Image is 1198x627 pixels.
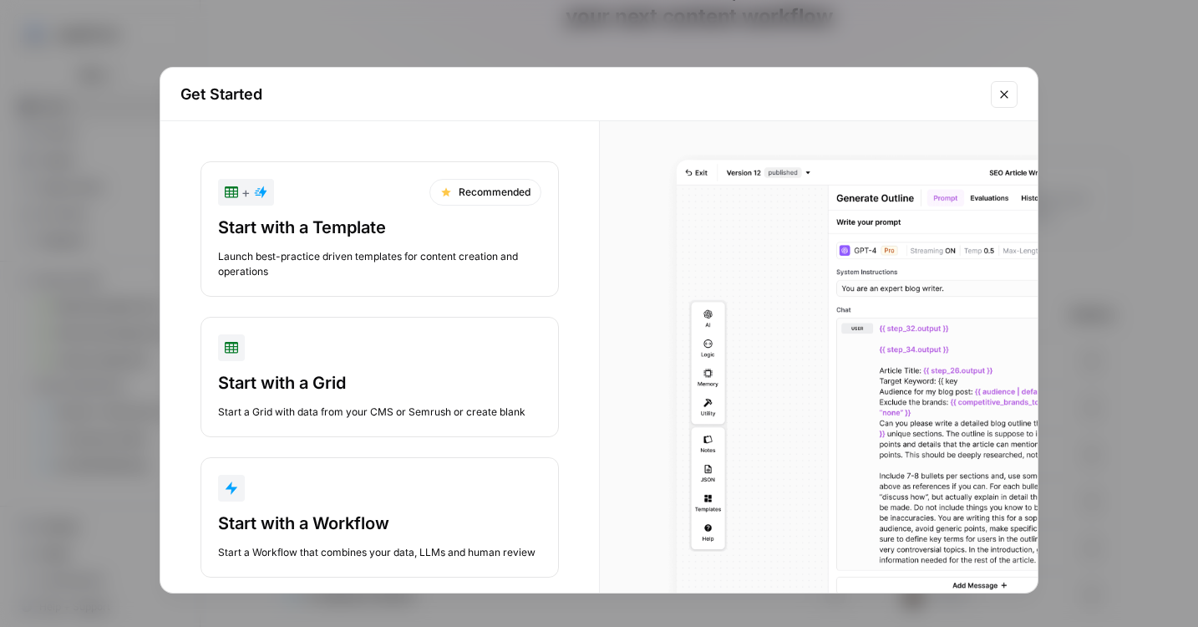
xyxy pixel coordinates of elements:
[429,179,541,206] div: Recommended
[218,249,541,279] div: Launch best-practice driven templates for content creation and operations
[225,182,267,202] div: +
[201,161,559,297] button: +RecommendedStart with a TemplateLaunch best-practice driven templates for content creation and o...
[201,317,559,437] button: Start with a GridStart a Grid with data from your CMS or Semrush or create blank
[218,545,541,560] div: Start a Workflow that combines your data, LLMs and human review
[201,457,559,578] button: Start with a WorkflowStart a Workflow that combines your data, LLMs and human review
[991,81,1018,108] button: Close modal
[218,512,541,535] div: Start with a Workflow
[218,216,541,239] div: Start with a Template
[218,371,541,395] div: Start with a Grid
[218,405,541,420] div: Start a Grid with data from your CMS or Semrush or create blank
[180,83,981,106] h2: Get Started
